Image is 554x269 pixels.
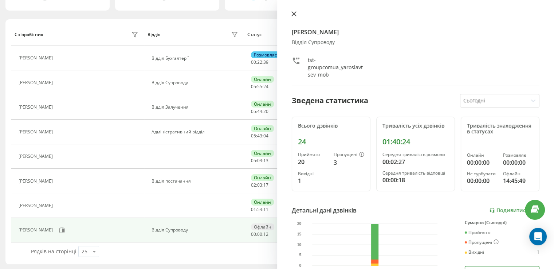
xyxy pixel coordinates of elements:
[251,83,256,90] span: 05
[298,152,328,157] div: Прийнято
[251,183,268,188] div: : :
[19,227,55,233] div: [PERSON_NAME]
[382,176,449,184] div: 00:00:18
[251,223,274,230] div: Офлайн
[257,182,262,188] span: 03
[251,76,274,83] div: Онлайн
[251,60,268,65] div: : :
[382,152,449,157] div: Середня тривалість розмови
[19,203,55,208] div: [PERSON_NAME]
[297,243,302,247] text: 10
[382,137,449,146] div: 01:40:24
[152,105,240,110] div: Відділ Залучення
[251,150,274,157] div: Онлайн
[19,179,55,184] div: [PERSON_NAME]
[31,248,76,255] span: Рядків на сторінці
[308,56,365,78] div: tst-groupcomua_yaroslavtsev_mob
[257,108,262,114] span: 44
[251,207,268,212] div: : :
[467,153,497,158] div: Онлайн
[537,250,539,255] div: 1
[467,123,533,135] div: Тривалість знаходження в статусах
[334,152,364,158] div: Пропущені
[19,129,55,134] div: [PERSON_NAME]
[382,157,449,166] div: 00:02:27
[251,51,280,58] div: Розмовляє
[251,108,256,114] span: 05
[382,171,449,176] div: Середня тривалість відповіді
[292,206,357,215] div: Детальні дані дзвінків
[263,83,268,90] span: 24
[467,158,497,167] div: 00:00:00
[251,84,268,89] div: : :
[251,232,268,237] div: : :
[503,176,533,185] div: 14:45:49
[467,171,497,176] div: Не турбувати
[263,59,268,65] span: 39
[299,264,301,268] text: 0
[298,137,364,146] div: 24
[263,231,268,237] span: 12
[298,171,328,176] div: Вихідні
[465,220,539,225] div: Сумарно (Сьогодні)
[292,95,368,106] div: Зведена статистика
[152,56,240,61] div: Відділ Бухгалтерії
[251,199,274,206] div: Онлайн
[503,158,533,167] div: 00:00:00
[251,231,256,237] span: 00
[334,158,364,167] div: 3
[247,32,262,37] div: Статус
[503,153,533,158] div: Розмовляє
[503,171,533,176] div: Офлайн
[257,59,262,65] span: 22
[257,157,262,164] span: 03
[382,123,449,129] div: Тривалість усіх дзвінків
[19,55,55,61] div: [PERSON_NAME]
[465,230,490,235] div: Прийнято
[298,176,328,185] div: 1
[298,123,364,129] div: Всього дзвінків
[257,206,262,213] span: 53
[251,133,256,139] span: 05
[152,80,240,85] div: Відділ Супроводу
[297,222,302,226] text: 20
[465,250,484,255] div: Вихідні
[257,83,262,90] span: 55
[148,32,160,37] div: Відділ
[251,109,268,114] div: : :
[152,227,240,233] div: Відділ Супроводу
[251,174,274,181] div: Онлайн
[467,176,497,185] div: 00:00:00
[529,228,547,245] div: Open Intercom Messenger
[82,248,87,255] div: 25
[19,105,55,110] div: [PERSON_NAME]
[251,182,256,188] span: 02
[251,101,274,108] div: Онлайн
[263,108,268,114] span: 20
[489,207,539,214] a: Подивитись звіт
[257,133,262,139] span: 43
[292,39,540,46] div: Відділ Супроводу
[257,231,262,237] span: 00
[251,206,256,213] span: 01
[263,157,268,164] span: 13
[297,232,302,236] text: 15
[251,125,274,132] div: Онлайн
[465,239,499,245] div: Пропущені
[251,59,256,65] span: 00
[299,253,301,257] text: 5
[292,28,540,36] h4: [PERSON_NAME]
[263,182,268,188] span: 17
[298,157,328,166] div: 20
[152,179,240,184] div: Відділ постачання
[15,32,43,37] div: Співробітник
[251,157,256,164] span: 05
[263,206,268,213] span: 11
[19,154,55,159] div: [PERSON_NAME]
[251,133,268,139] div: : :
[19,80,55,85] div: [PERSON_NAME]
[152,129,240,134] div: Адміністративний відділ
[251,158,268,163] div: : :
[263,133,268,139] span: 04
